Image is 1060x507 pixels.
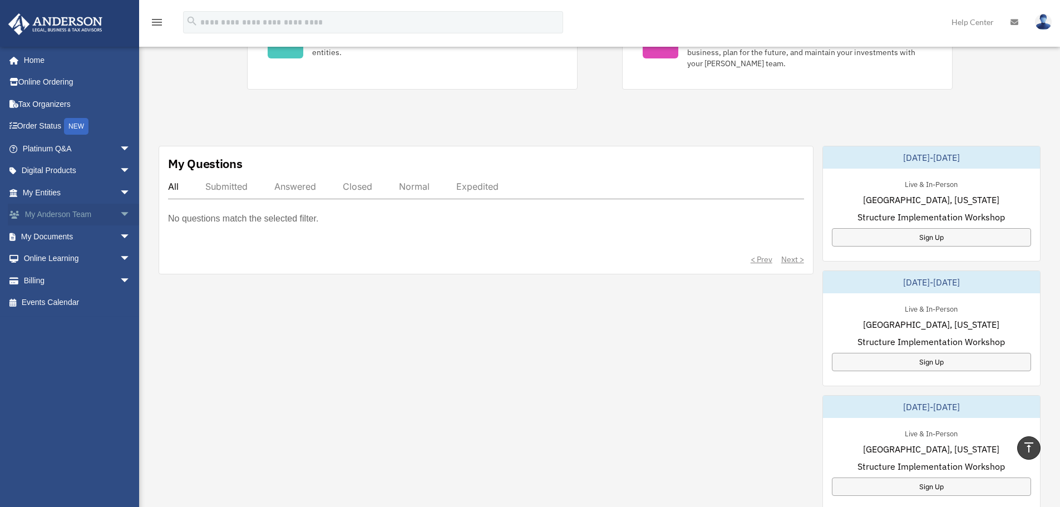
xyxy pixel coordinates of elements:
[120,225,142,248] span: arrow_drop_down
[168,181,179,192] div: All
[857,460,1005,473] span: Structure Implementation Workshop
[343,181,372,192] div: Closed
[5,13,106,35] img: Anderson Advisors Platinum Portal
[8,137,147,160] a: Platinum Q&Aarrow_drop_down
[896,427,967,439] div: Live & In-Person
[863,442,999,456] span: [GEOGRAPHIC_DATA], [US_STATE]
[8,292,147,314] a: Events Calendar
[120,137,142,160] span: arrow_drop_down
[8,225,147,248] a: My Documentsarrow_drop_down
[823,271,1040,293] div: [DATE]-[DATE]
[8,93,147,115] a: Tax Organizers
[168,155,243,172] div: My Questions
[8,160,147,182] a: Digital Productsarrow_drop_down
[274,181,316,192] div: Answered
[8,71,147,93] a: Online Ordering
[120,204,142,227] span: arrow_drop_down
[8,248,147,270] a: Online Learningarrow_drop_down
[150,19,164,29] a: menu
[120,160,142,183] span: arrow_drop_down
[186,15,198,27] i: search
[823,396,1040,418] div: [DATE]-[DATE]
[8,115,147,138] a: Order StatusNEW
[150,16,164,29] i: menu
[8,49,142,71] a: Home
[896,302,967,314] div: Live & In-Person
[857,335,1005,348] span: Structure Implementation Workshop
[8,269,147,292] a: Billingarrow_drop_down
[896,178,967,189] div: Live & In-Person
[64,118,88,135] div: NEW
[832,353,1031,371] a: Sign Up
[8,181,147,204] a: My Entitiesarrow_drop_down
[863,318,999,331] span: [GEOGRAPHIC_DATA], [US_STATE]
[8,204,147,226] a: My Anderson Teamarrow_drop_down
[1022,441,1036,454] i: vertical_align_top
[205,181,248,192] div: Submitted
[1035,14,1052,30] img: User Pic
[399,181,430,192] div: Normal
[857,210,1005,224] span: Structure Implementation Workshop
[168,211,318,227] p: No questions match the selected filter.
[832,478,1031,496] a: Sign Up
[120,269,142,292] span: arrow_drop_down
[1017,436,1041,460] a: vertical_align_top
[456,181,499,192] div: Expedited
[120,248,142,270] span: arrow_drop_down
[832,228,1031,247] a: Sign Up
[863,193,999,206] span: [GEOGRAPHIC_DATA], [US_STATE]
[120,181,142,204] span: arrow_drop_down
[823,146,1040,169] div: [DATE]-[DATE]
